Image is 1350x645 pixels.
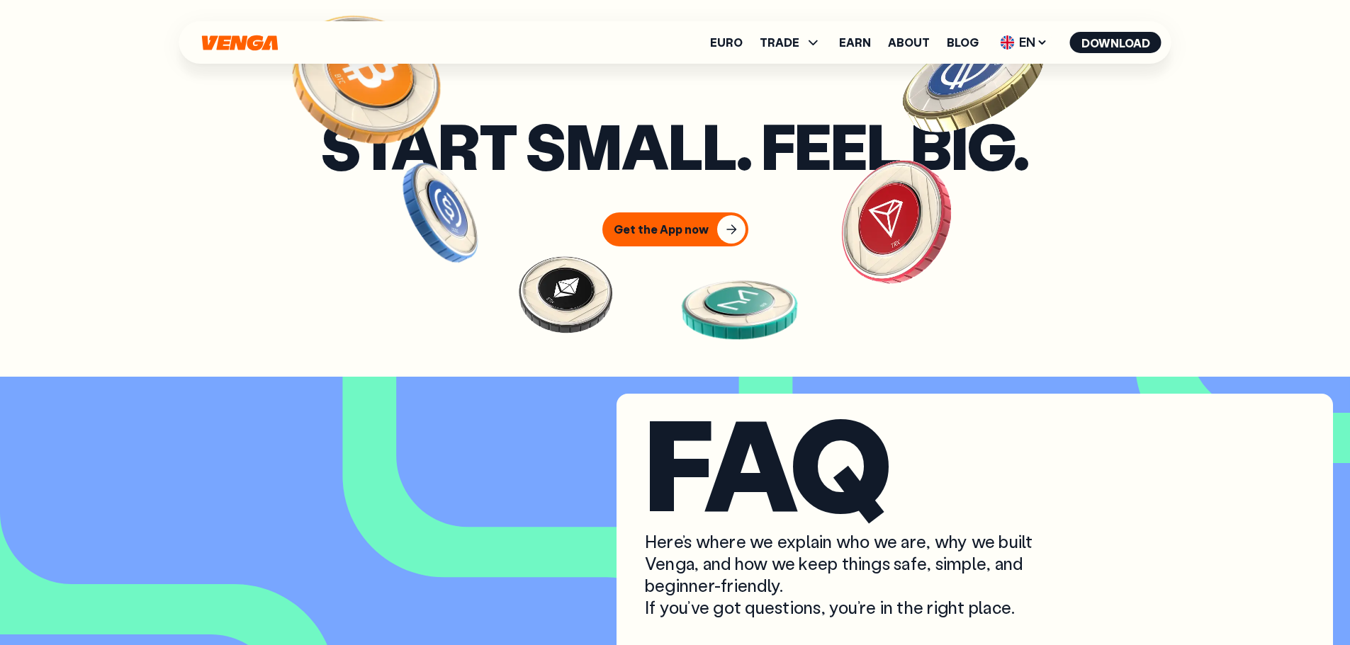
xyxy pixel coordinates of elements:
a: Earn [839,37,871,48]
h2: FAQ [645,408,1305,516]
a: Euro [710,37,743,48]
a: Blog [947,37,979,48]
img: MKR [665,236,815,373]
div: Get the App now [614,222,709,236]
a: About [888,37,930,48]
img: ETH [500,228,631,360]
img: USDC [378,150,504,276]
span: TRADE [760,37,799,48]
button: Download [1070,32,1161,53]
p: Here’s where we explain who we are, why we built Venga, and how we keep things safe, simple, and ... [645,530,1077,619]
button: Get the App now [602,212,748,246]
span: EN [996,31,1053,54]
img: flag-uk [1001,35,1015,50]
svg: Home [201,35,280,51]
h3: Start small. Feel big. [321,118,1028,173]
span: TRADE [760,34,822,51]
img: TRX [807,134,984,309]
